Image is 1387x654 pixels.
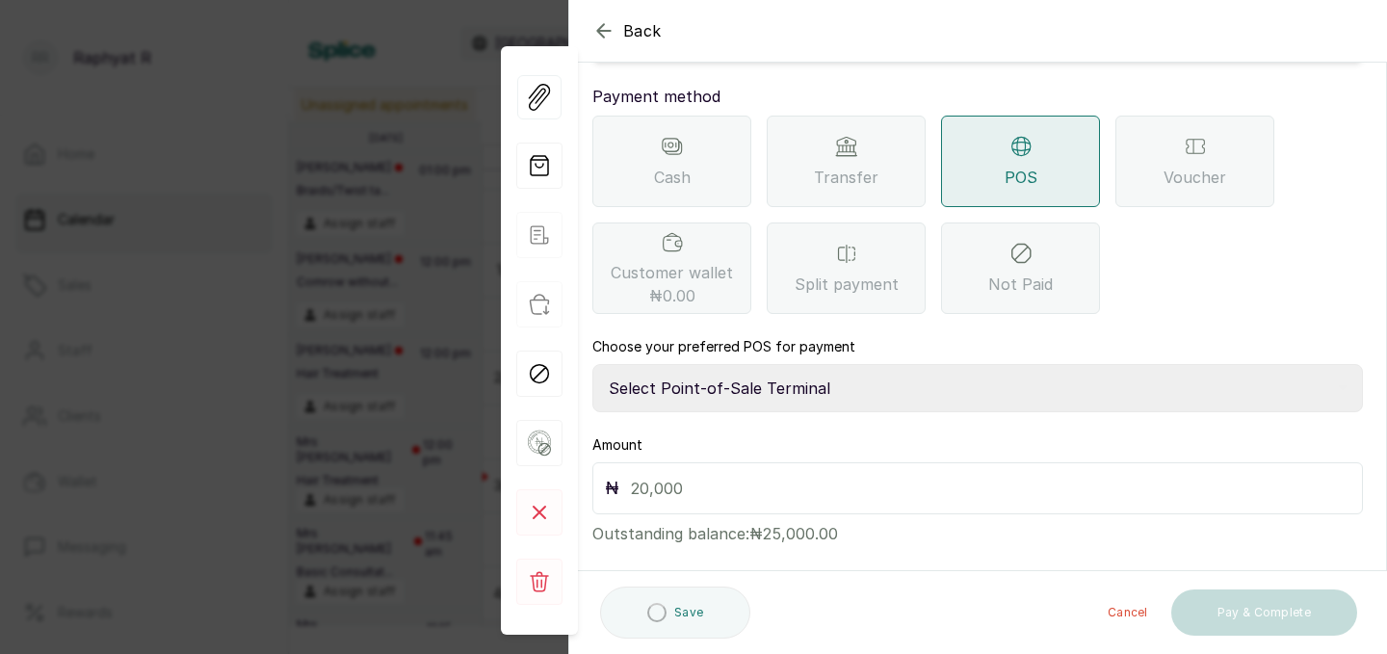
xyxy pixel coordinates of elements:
span: Cash [654,166,691,189]
span: Split payment [795,273,899,296]
button: Pay & Complete [1171,589,1357,636]
p: Payment method [592,85,1363,108]
button: Back [592,19,662,42]
span: Back [623,19,662,42]
span: ₦0.00 [649,284,695,307]
button: Cancel [1092,589,1164,636]
span: Customer wallet [611,261,733,307]
span: Transfer [814,166,878,189]
label: Choose your preferred POS for payment [592,337,855,356]
span: Voucher [1164,166,1226,189]
span: POS [1005,166,1037,189]
p: Outstanding balance: ₦25,000.00 [592,514,1363,545]
span: Not Paid [988,273,1053,296]
input: 20,000 [631,475,1350,502]
p: ₦ [605,475,619,502]
button: Save [600,587,750,639]
label: Amount [592,435,642,455]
